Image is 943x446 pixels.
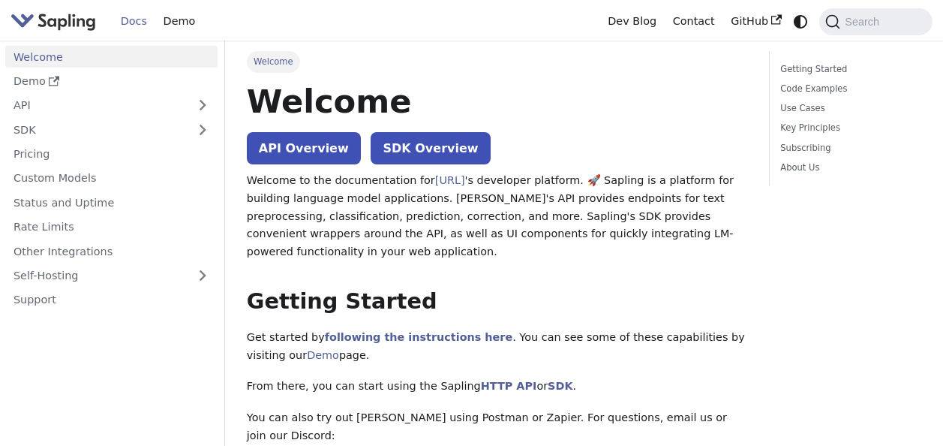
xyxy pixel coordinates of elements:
[780,82,916,96] a: Code Examples
[5,216,218,238] a: Rate Limits
[481,380,537,392] a: HTTP API
[247,409,747,445] p: You can also try out [PERSON_NAME] using Postman or Zapier. For questions, email us or join our D...
[188,119,218,140] button: Expand sidebar category 'SDK'
[780,161,916,175] a: About Us
[247,132,361,164] a: API Overview
[247,172,747,261] p: Welcome to the documentation for 's developer platform. 🚀 Sapling is a platform for building lang...
[307,349,339,361] a: Demo
[247,51,747,72] nav: Breadcrumbs
[780,141,916,155] a: Subscribing
[247,51,300,72] span: Welcome
[113,10,155,33] a: Docs
[5,46,218,68] a: Welcome
[371,132,490,164] a: SDK Overview
[325,331,512,343] a: following the instructions here
[5,71,218,92] a: Demo
[790,11,812,32] button: Switch between dark and light mode (currently system mode)
[780,62,916,77] a: Getting Started
[247,378,747,396] p: From there, you can start using the Sapling or .
[780,101,916,116] a: Use Cases
[780,121,916,135] a: Key Principles
[5,265,218,287] a: Self-Hosting
[188,95,218,116] button: Expand sidebar category 'API'
[435,174,465,186] a: [URL]
[819,8,932,35] button: Search (Command+K)
[665,10,723,33] a: Contact
[548,380,572,392] a: SDK
[599,10,664,33] a: Dev Blog
[247,288,747,315] h2: Getting Started
[5,167,218,189] a: Custom Models
[155,10,203,33] a: Demo
[5,191,218,213] a: Status and Uptime
[247,329,747,365] p: Get started by . You can see some of these capabilities by visiting our page.
[5,143,218,165] a: Pricing
[11,11,101,32] a: Sapling.aiSapling.ai
[5,119,188,140] a: SDK
[840,16,888,28] span: Search
[247,81,747,122] h1: Welcome
[5,95,188,116] a: API
[11,11,96,32] img: Sapling.ai
[5,240,218,262] a: Other Integrations
[722,10,789,33] a: GitHub
[5,289,218,311] a: Support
